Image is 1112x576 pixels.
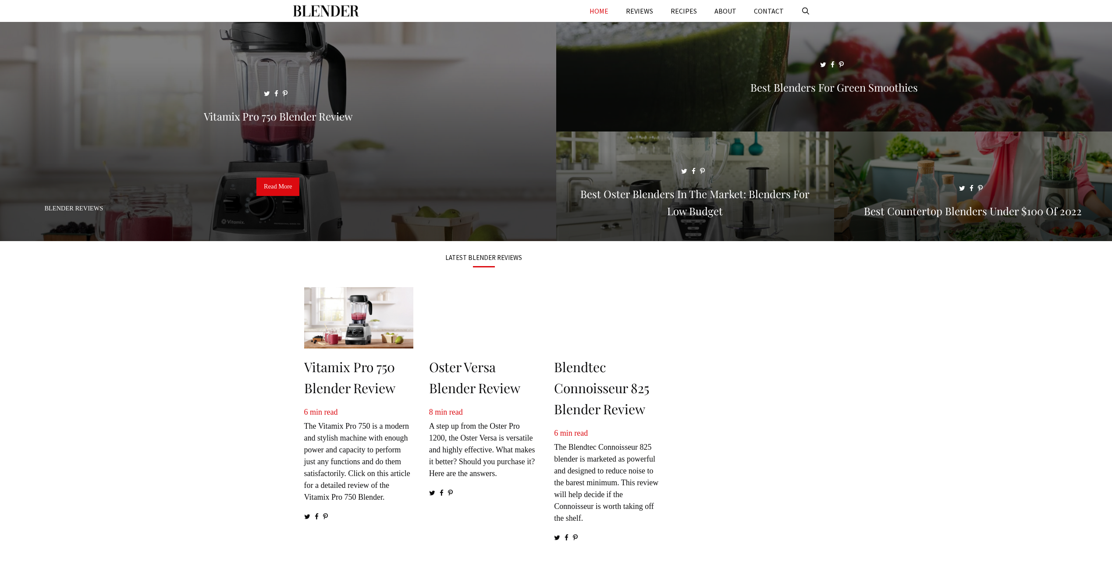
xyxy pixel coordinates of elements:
[688,254,806,517] iframe: Advertisement
[429,358,520,397] a: Oster Versa Blender Review
[556,231,834,239] a: Best Oster Blenders in the Market: Blenders for Low Budget
[429,408,433,416] span: 8
[304,254,664,261] h3: LATEST BLENDER REVIEWS
[554,427,663,524] p: The Blendtec Connoisseur 825 blender is marketed as powerful and designed to reduce noise to the ...
[304,408,308,416] span: 6
[435,408,462,416] span: min read
[554,358,649,418] a: Blendtec Connoisseur 825 Blender Review
[834,231,1112,239] a: Best Countertop Blenders Under $100 of 2022
[554,429,558,437] span: 6
[554,287,663,348] img: Blendtec Connoisseur 825 Blender Review
[44,205,103,212] a: Blender Reviews
[304,358,395,397] a: Vitamix Pro 750 Blender Review
[560,429,588,437] span: min read
[310,408,338,416] span: min read
[304,406,413,503] p: The Vitamix Pro 750 is a modern and stylish machine with enough power and capacity to perform jus...
[429,287,538,348] img: Oster Versa Blender Review
[429,406,538,480] p: A step up from the Oster Pro 1200, the Oster Versa is versatile and highly effective. What makes ...
[304,287,413,348] img: Vitamix Pro 750 Blender Review
[256,178,299,196] a: Read More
